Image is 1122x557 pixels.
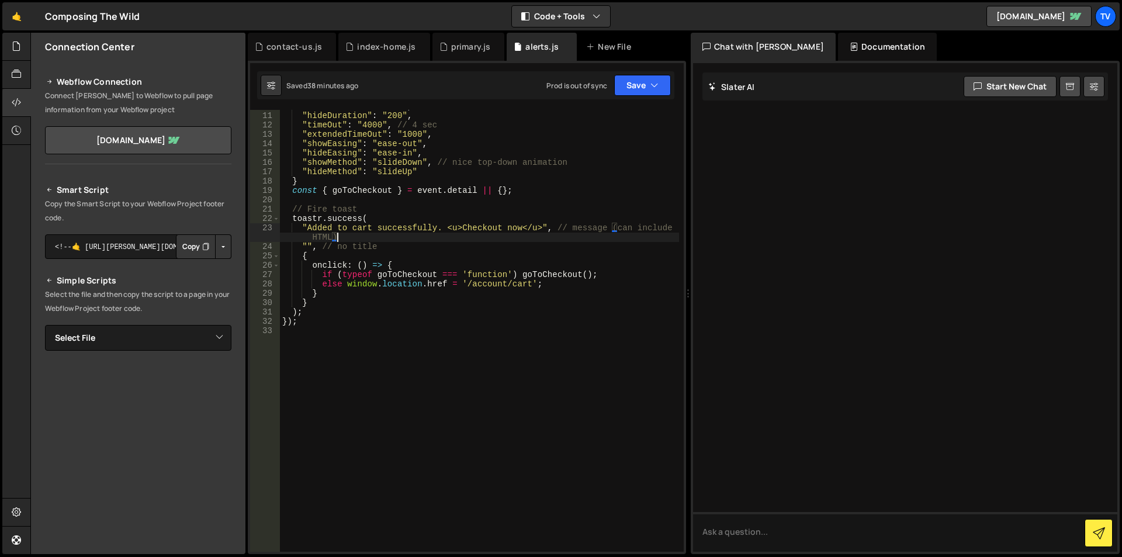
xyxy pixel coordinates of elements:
div: Prod is out of sync [546,81,607,91]
div: 22 [250,214,280,223]
a: 🤙 [2,2,31,30]
h2: Webflow Connection [45,75,231,89]
div: 12 [250,120,280,130]
div: 27 [250,270,280,279]
h2: Smart Script [45,183,231,197]
div: Documentation [838,33,937,61]
div: 14 [250,139,280,148]
div: 25 [250,251,280,261]
a: [DOMAIN_NAME] [986,6,1092,27]
div: 28 [250,279,280,289]
div: Composing The Wild [45,9,140,23]
div: 11 [250,111,280,120]
div: 18 [250,177,280,186]
div: 13 [250,130,280,139]
iframe: YouTube video player [45,370,233,475]
div: primary.js [451,41,491,53]
div: New File [586,41,635,53]
div: 33 [250,326,280,335]
p: Connect [PERSON_NAME] to Webflow to pull page information from your Webflow project [45,89,231,117]
h2: Slater AI [708,81,755,92]
div: 31 [250,307,280,317]
div: 30 [250,298,280,307]
div: 19 [250,186,280,195]
div: Chat with [PERSON_NAME] [691,33,836,61]
div: Button group with nested dropdown [176,234,231,259]
h2: Simple Scripts [45,274,231,288]
div: 20 [250,195,280,205]
button: Code + Tools [512,6,610,27]
p: Select the file and then copy the script to a page in your Webflow Project footer code. [45,288,231,316]
div: 38 minutes ago [307,81,358,91]
div: 29 [250,289,280,298]
textarea: <!--🤙 [URL][PERSON_NAME][DOMAIN_NAME]> <script>document.addEventListener("DOMContentLoaded", func... [45,234,231,259]
div: index-home.js [357,41,415,53]
a: [DOMAIN_NAME] [45,126,231,154]
button: Copy [176,234,216,259]
h2: Connection Center [45,40,134,53]
a: TV [1095,6,1116,27]
p: Copy the Smart Script to your Webflow Project footer code. [45,197,231,225]
div: 21 [250,205,280,214]
div: 16 [250,158,280,167]
div: 17 [250,167,280,177]
div: 15 [250,148,280,158]
div: Saved [286,81,358,91]
div: 26 [250,261,280,270]
div: 32 [250,317,280,326]
div: contact-us.js [266,41,322,53]
button: Start new chat [964,76,1057,97]
div: alerts.js [525,41,558,53]
button: Save [614,75,671,96]
div: 24 [250,242,280,251]
div: 23 [250,223,280,242]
